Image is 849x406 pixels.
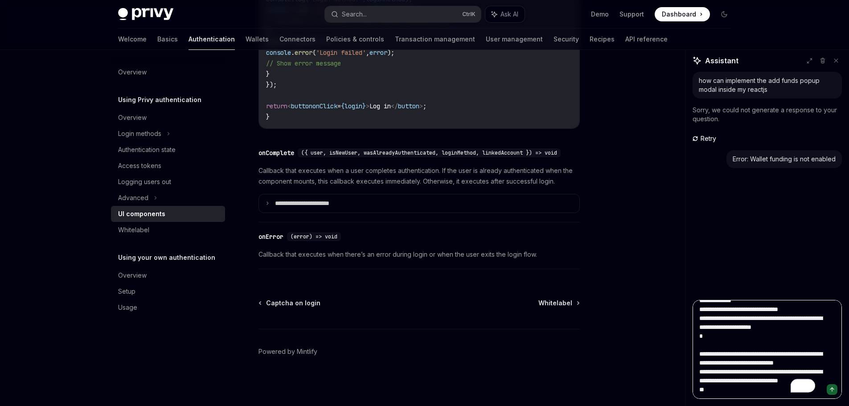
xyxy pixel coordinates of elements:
a: Dashboard [655,7,710,21]
button: Search...CtrlK [325,6,481,22]
a: Overview [111,110,225,126]
a: Transaction management [395,29,475,50]
span: login [345,102,362,110]
img: dark logo [118,8,173,21]
div: Overview [118,67,147,78]
span: { [341,102,345,110]
span: error [369,49,387,57]
div: Whitelabel [118,225,149,235]
span: // Show error message [266,59,341,67]
span: 'Login failed' [316,49,366,57]
span: } [266,70,270,78]
span: Callback that executes when there’s an error during login or when the user exits the login flow. [258,249,580,260]
a: Powered by Mintlify [258,347,317,356]
button: Send message [827,384,837,395]
button: Retry [693,134,718,143]
div: UI components [118,209,165,219]
span: < [287,102,291,110]
a: Captcha on login [259,299,320,308]
a: Policies & controls [326,29,384,50]
span: error [295,49,312,57]
span: Retry [699,134,718,143]
div: onError [258,232,283,241]
a: Authentication [189,29,235,50]
span: return [266,102,287,110]
span: = [337,102,341,110]
a: Security [554,29,579,50]
div: how can implement the add funds popup modal inside my reactjs [699,76,836,94]
a: User management [486,29,543,50]
a: Access tokens [111,158,225,174]
div: Error: Wallet funding is not enabled [733,155,836,164]
a: Wallets [246,29,269,50]
a: Welcome [118,29,147,50]
span: onClick [312,102,337,110]
h5: Using your own authentication [118,252,215,263]
button: Ask AI [485,6,525,22]
div: Authentication state [118,144,176,155]
a: Setup [111,283,225,299]
div: Access tokens [118,160,161,171]
div: Setup [118,286,135,297]
textarea: To enrich screen reader interactions, please activate Accessibility in Grammarly extension settings [693,300,842,399]
a: Basics [157,29,178,50]
div: Advanced [118,193,148,203]
a: Whitelabel [538,299,579,308]
a: Demo [591,10,609,19]
span: (error) => void [291,233,337,240]
span: . [291,49,295,57]
span: ({ user, isNewUser, wasAlreadyAuthenticated, loginMethod, linkedAccount }) => void [301,149,557,156]
span: } [362,102,366,110]
span: }); [266,81,277,89]
a: Whitelabel [111,222,225,238]
a: Authentication state [111,142,225,158]
span: console [266,49,291,57]
a: Recipes [590,29,615,50]
div: Overview [118,112,147,123]
div: Usage [118,302,137,313]
a: UI components [111,206,225,222]
a: Logging users out [111,174,225,190]
span: > [366,102,369,110]
a: Usage [111,299,225,316]
button: Toggle dark mode [717,7,731,21]
span: Whitelabel [538,299,572,308]
h5: Using Privy authentication [118,94,201,105]
div: Overview [118,270,147,281]
a: Support [619,10,644,19]
a: Overview [111,267,225,283]
div: Search... [342,9,367,20]
span: Log in [369,102,391,110]
a: Overview [111,64,225,80]
span: Callback that executes when a user completes authentication. If the user is already authenticated... [258,165,580,187]
span: button [291,102,312,110]
span: } [266,113,270,121]
span: Captcha on login [266,299,320,308]
span: Ask AI [500,10,518,19]
span: , [366,49,369,57]
a: Connectors [279,29,316,50]
span: > [419,102,423,110]
span: ); [387,49,394,57]
span: Assistant [705,55,738,66]
span: </ [391,102,398,110]
span: ; [423,102,427,110]
div: onComplete [258,148,294,157]
div: Logging users out [118,176,171,187]
div: Login methods [118,128,161,139]
span: Ctrl K [462,11,476,18]
span: button [398,102,419,110]
span: Dashboard [662,10,696,19]
span: Sorry, we could not generate a response to your question. [693,106,837,123]
a: API reference [625,29,668,50]
span: ( [312,49,316,57]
